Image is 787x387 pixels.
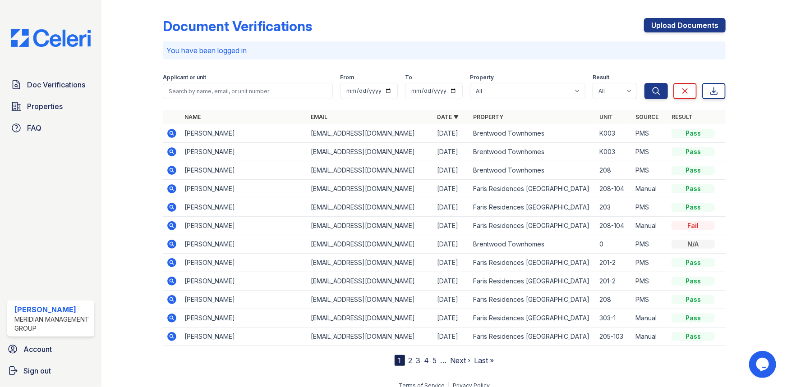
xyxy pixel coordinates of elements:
[307,161,433,180] td: [EMAIL_ADDRESS][DOMAIN_NAME]
[181,254,307,272] td: [PERSON_NAME]
[599,114,613,120] a: Unit
[23,344,52,355] span: Account
[672,147,715,156] div: Pass
[632,198,668,217] td: PMS
[433,217,469,235] td: [DATE]
[672,277,715,286] div: Pass
[593,74,609,81] label: Result
[469,198,596,217] td: Faris Residences [GEOGRAPHIC_DATA]
[672,166,715,175] div: Pass
[307,328,433,346] td: [EMAIL_ADDRESS][DOMAIN_NAME]
[469,235,596,254] td: Brentwood Townhomes
[163,83,333,99] input: Search by name, email, or unit number
[433,328,469,346] td: [DATE]
[596,124,632,143] td: K003
[181,124,307,143] td: [PERSON_NAME]
[596,180,632,198] td: 208-104
[307,180,433,198] td: [EMAIL_ADDRESS][DOMAIN_NAME]
[27,123,41,133] span: FAQ
[433,356,437,365] a: 5
[340,74,354,81] label: From
[596,198,632,217] td: 203
[632,143,668,161] td: PMS
[14,304,91,315] div: [PERSON_NAME]
[307,254,433,272] td: [EMAIL_ADDRESS][DOMAIN_NAME]
[632,180,668,198] td: Manual
[596,328,632,346] td: 205-103
[596,217,632,235] td: 208-104
[409,356,413,365] a: 2
[433,198,469,217] td: [DATE]
[27,101,63,112] span: Properties
[181,328,307,346] td: [PERSON_NAME]
[181,180,307,198] td: [PERSON_NAME]
[632,161,668,180] td: PMS
[672,332,715,341] div: Pass
[181,198,307,217] td: [PERSON_NAME]
[632,254,668,272] td: PMS
[7,97,94,115] a: Properties
[307,143,433,161] td: [EMAIL_ADDRESS][DOMAIN_NAME]
[307,291,433,309] td: [EMAIL_ADDRESS][DOMAIN_NAME]
[163,18,312,34] div: Document Verifications
[433,272,469,291] td: [DATE]
[474,356,494,365] a: Last »
[596,309,632,328] td: 303-1
[469,272,596,291] td: Faris Residences [GEOGRAPHIC_DATA]
[433,235,469,254] td: [DATE]
[469,254,596,272] td: Faris Residences [GEOGRAPHIC_DATA]
[7,119,94,137] a: FAQ
[632,124,668,143] td: PMS
[181,143,307,161] td: [PERSON_NAME]
[181,291,307,309] td: [PERSON_NAME]
[181,272,307,291] td: [PERSON_NAME]
[311,114,327,120] a: Email
[469,161,596,180] td: Brentwood Townhomes
[307,235,433,254] td: [EMAIL_ADDRESS][DOMAIN_NAME]
[672,184,715,193] div: Pass
[181,161,307,180] td: [PERSON_NAME]
[441,355,447,366] span: …
[596,272,632,291] td: 201-2
[307,309,433,328] td: [EMAIL_ADDRESS][DOMAIN_NAME]
[632,235,668,254] td: PMS
[166,45,722,56] p: You have been logged in
[469,217,596,235] td: Faris Residences [GEOGRAPHIC_DATA]
[14,315,91,333] div: Meridian Management Group
[632,328,668,346] td: Manual
[4,340,98,358] a: Account
[596,235,632,254] td: 0
[307,124,433,143] td: [EMAIL_ADDRESS][DOMAIN_NAME]
[307,217,433,235] td: [EMAIL_ADDRESS][DOMAIN_NAME]
[433,161,469,180] td: [DATE]
[424,356,429,365] a: 4
[469,309,596,328] td: Faris Residences [GEOGRAPHIC_DATA]
[27,79,85,90] span: Doc Verifications
[632,217,668,235] td: Manual
[433,180,469,198] td: [DATE]
[469,328,596,346] td: Faris Residences [GEOGRAPHIC_DATA]
[163,74,206,81] label: Applicant or unit
[469,143,596,161] td: Brentwood Townhomes
[749,351,778,378] iframe: chat widget
[672,203,715,212] div: Pass
[7,76,94,94] a: Doc Verifications
[4,362,98,380] a: Sign out
[451,356,471,365] a: Next ›
[469,291,596,309] td: Faris Residences [GEOGRAPHIC_DATA]
[596,291,632,309] td: 208
[395,355,405,366] div: 1
[632,291,668,309] td: PMS
[433,254,469,272] td: [DATE]
[596,143,632,161] td: K003
[644,18,726,32] a: Upload Documents
[473,114,503,120] a: Property
[672,221,715,230] div: Fail
[307,272,433,291] td: [EMAIL_ADDRESS][DOMAIN_NAME]
[433,291,469,309] td: [DATE]
[181,235,307,254] td: [PERSON_NAME]
[672,295,715,304] div: Pass
[307,198,433,217] td: [EMAIL_ADDRESS][DOMAIN_NAME]
[672,240,715,249] div: N/A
